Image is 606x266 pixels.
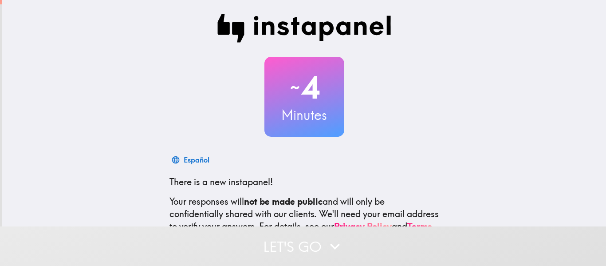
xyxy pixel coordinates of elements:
[334,221,392,232] a: Privacy Policy
[264,106,344,124] h3: Minutes
[264,69,344,106] h2: 4
[169,176,273,187] span: There is a new instapanel!
[244,196,323,207] b: not be made public
[169,195,439,233] p: Your responses will and will only be confidentially shared with our clients. We'll need your emai...
[217,14,391,43] img: Instapanel
[184,154,209,166] div: Español
[407,221,432,232] a: Terms
[169,151,213,169] button: Español
[289,74,301,101] span: ~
